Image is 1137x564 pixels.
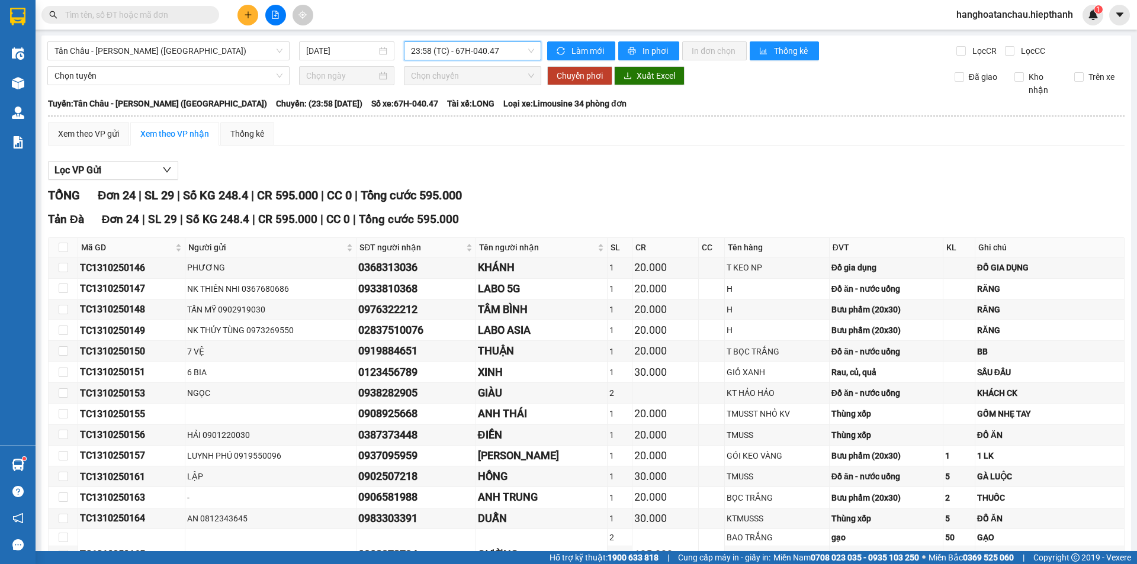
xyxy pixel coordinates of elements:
div: 0908273724 [358,546,473,563]
button: downloadXuất Excel [614,66,685,85]
div: TC1310250153 [80,386,183,401]
div: 2 [609,531,630,544]
span: notification [12,513,24,524]
div: - [187,491,354,504]
div: 20.000 [634,343,696,359]
div: NK THỦY TÙNG 0973269550 [187,324,354,337]
div: TMUSS [727,428,827,441]
td: TC1310250155 [78,404,185,424]
span: 23:58 (TC) - 67H-040.47 [411,42,534,60]
span: Số KG 248.4 [186,212,249,226]
div: RĂNG [977,282,1122,295]
div: 20.000 [634,489,696,505]
div: TC1310250150 [80,344,183,359]
span: Lọc VP Gửi [54,163,101,178]
td: TC1310250147 [78,279,185,299]
div: 02837510076 [358,322,473,339]
span: CR 595.000 [258,212,317,226]
span: | [180,212,183,226]
div: 5 [945,512,973,525]
div: BỌC TRẮNG [727,491,827,504]
span: plus [244,11,252,19]
div: TẤN MỸ 0902919030 [187,303,354,316]
div: 1 [609,512,630,525]
div: 2 [609,548,630,561]
div: Xem theo VP nhận [140,127,209,140]
td: XINH [476,362,608,383]
td: TC1310250163 [78,487,185,508]
div: PHƯƠNG [187,261,354,274]
div: Đồ ăn - nước uống [831,386,941,399]
span: TỔNG [48,188,80,202]
td: ĐIỀN [476,425,608,446]
span: Hỗ trợ kỹ thuật: [550,551,659,564]
td: TC1310250150 [78,341,185,362]
div: gạo [831,531,941,544]
input: 13/10/2025 [306,44,377,57]
div: 0387373448 [358,427,473,443]
div: Bưu phẩm (20x30) [831,324,941,337]
span: SL 29 [144,188,174,202]
span: search [49,11,57,19]
span: SL 29 [148,212,177,226]
span: copyright [1071,553,1080,562]
div: TC1310250155 [80,407,183,421]
div: Đồ ăn - nước uống [831,345,941,358]
span: question-circle [12,486,24,497]
div: HỒNG [478,468,606,485]
button: bar-chartThống kê [750,41,819,60]
span: Tản Đà [48,212,84,226]
span: Miền Bắc [929,551,1014,564]
button: Chuyển phơi [547,66,612,85]
td: TC1310250157 [78,446,185,466]
div: LABO ASIA [478,322,606,339]
div: TC1310250164 [80,511,183,526]
div: [PERSON_NAME] [478,447,606,464]
div: Rau, củ, quả [831,366,941,379]
td: ANH TRUNG [476,487,608,508]
span: Tổng cước 595.000 [359,212,459,226]
sup: 1 [23,457,26,460]
div: BB [977,345,1122,358]
span: download [624,72,632,81]
div: Đồ gia dụng [831,261,941,274]
td: 02837510076 [356,320,476,341]
div: 20.000 [634,301,696,318]
span: Đơn 24 [98,188,136,202]
div: 20.000 [634,405,696,422]
span: Trên xe [1084,70,1119,83]
span: | [142,212,145,226]
td: TC1310250146 [78,257,185,278]
span: Số xe: 67H-040.47 [371,97,438,110]
div: [PERSON_NAME] [727,548,827,561]
div: H [727,324,827,337]
div: KTMUSSS [727,512,827,525]
td: TC1310250149 [78,320,185,341]
div: 30.000 [634,468,696,485]
div: Đồ ăn - nước uống [831,470,941,483]
div: H [727,303,827,316]
div: 20.000 [634,259,696,276]
span: hanghoatanchau.hiepthanh [947,7,1083,22]
span: Lọc CR [968,44,998,57]
div: 1 [609,449,630,462]
div: 1 [609,345,630,358]
div: TC1310250148 [80,302,183,317]
div: Bưu phẩm (20x30) [831,303,941,316]
div: NGỌC [187,386,354,399]
span: | [353,212,356,226]
td: 0983303391 [356,508,476,529]
span: SĐT người nhận [359,241,463,254]
div: 1 [609,303,630,316]
td: 0908925668 [356,404,476,424]
div: 125.000 [634,546,696,563]
div: Đồ ăn - nước uống [831,282,941,295]
span: | [177,188,180,202]
button: plus [237,5,258,25]
div: 30.000 [634,364,696,381]
div: AN 0812343645 [187,512,354,525]
div: ĐỒ ĂN [977,428,1122,441]
span: message [12,539,24,550]
div: 1 [609,324,630,337]
span: bar-chart [759,47,769,56]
